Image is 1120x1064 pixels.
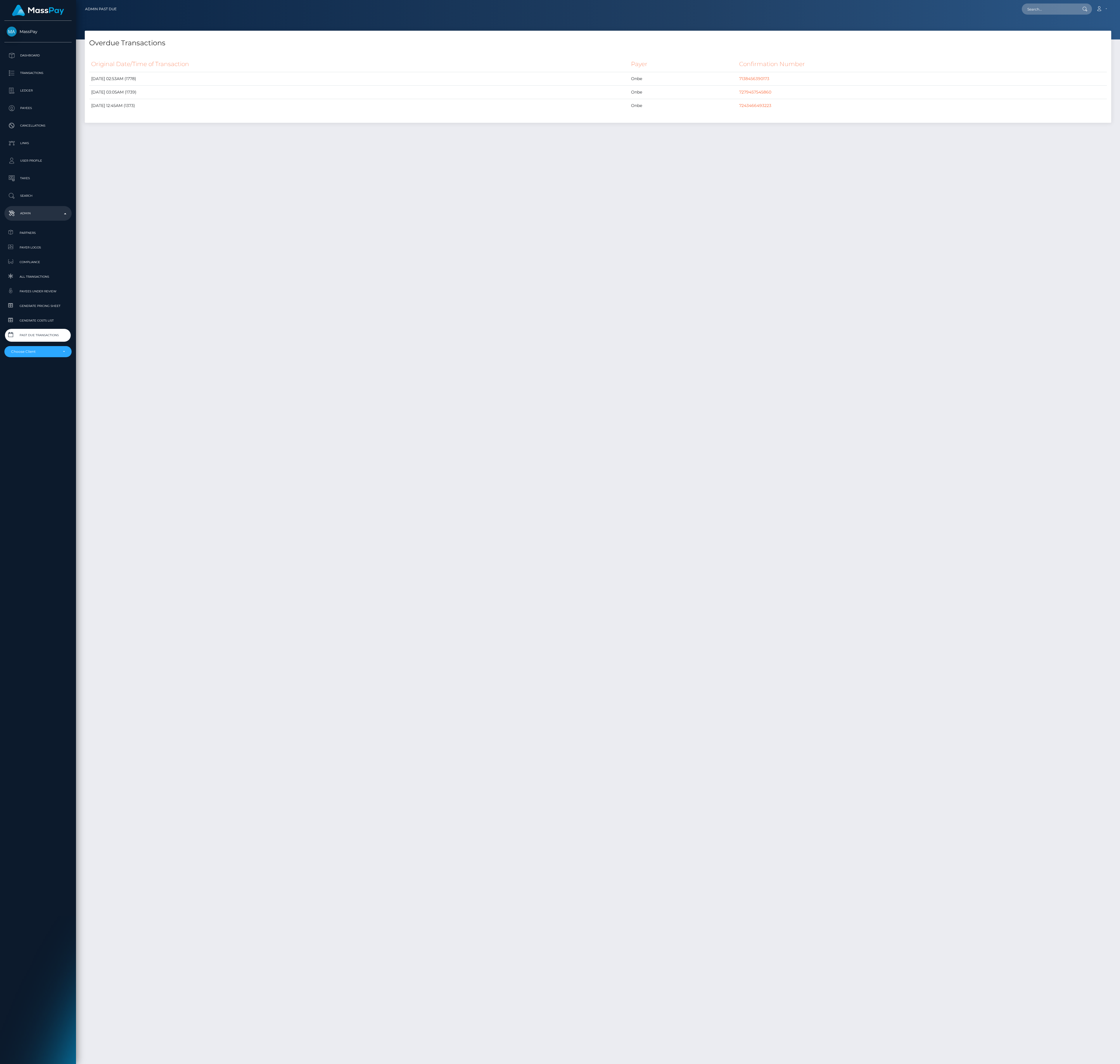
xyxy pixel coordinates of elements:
[4,285,72,298] a: Payees under Review
[7,209,69,218] p: Admin
[739,89,771,95] a: 7279457545860
[1022,4,1077,15] input: Search...
[4,241,72,254] a: Payer Logos
[7,288,69,295] span: Payees under Review
[7,139,69,148] p: Links
[739,103,771,108] a: 7243466493223
[4,189,72,203] a: Search
[739,76,769,81] a: 7138456390173
[89,86,629,99] td: [DATE] 03:05AM (1739)
[737,56,1107,72] th: Confirmation Number
[7,191,69,200] p: Search
[7,104,69,113] p: Payees
[7,317,69,324] span: Generate Costs List
[7,273,69,280] span: All Transactions
[7,69,69,77] p: Transactions
[12,5,64,16] img: MassPay Logo
[629,56,737,72] th: Payer
[4,153,72,168] a: User Profile
[4,171,72,186] a: Taxes
[7,244,69,251] span: Payer Logos
[4,29,72,34] span: MassPay
[7,51,69,60] p: Dashboard
[7,86,69,95] p: Ledger
[4,329,72,341] a: Past Due Transactions
[629,86,737,99] td: Onbe
[7,174,69,183] p: Taxes
[7,259,69,265] span: Compliance
[4,136,72,151] a: Links
[4,101,72,115] a: Payees
[89,72,629,86] td: [DATE] 02:53AM (1778)
[89,56,629,72] th: Original Date/Time of Transaction
[4,48,72,63] a: Dashboard
[85,3,117,15] a: Admin Past Due
[89,99,629,113] td: [DATE] 12:45AM (1373)
[629,72,737,86] td: Onbe
[7,303,69,309] span: Generate Pricing Sheet
[4,83,72,98] a: Ledger
[7,121,69,130] p: Cancellations
[4,66,72,80] a: Transactions
[4,314,72,327] a: Generate Costs List
[89,38,1107,48] h4: Overdue Transactions
[4,346,72,357] button: Choose Client
[4,256,72,268] a: Compliance
[4,300,72,312] a: Generate Pricing Sheet
[7,332,69,338] span: Past Due Transactions
[4,206,72,221] a: Admin
[7,156,69,165] p: User Profile
[11,349,58,354] div: Choose Client
[7,27,17,37] img: MassPay
[4,118,72,133] a: Cancellations
[7,229,69,236] span: Partners
[629,99,737,113] td: Onbe
[4,227,72,239] a: Partners
[4,270,72,283] a: All Transactions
